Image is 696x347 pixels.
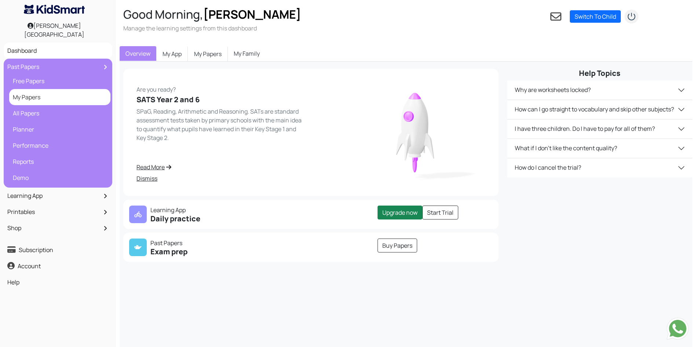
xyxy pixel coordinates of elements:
h5: Daily practice [129,214,306,223]
a: Buy Papers [378,239,417,252]
img: KidSmart logo [24,5,85,14]
a: Performance [11,139,109,152]
a: Overview [120,46,156,61]
a: My Papers [188,46,228,62]
p: Learning App [129,206,306,214]
h5: SATS Year 2 and 6 [136,95,306,104]
a: Free Papers [11,75,109,87]
button: How do I cancel the trial? [507,158,692,177]
a: Switch To Child [570,10,621,23]
button: How can I go straight to vocabulary and skip other subjects? [507,100,692,119]
p: Are you ready? [136,82,306,94]
span: [PERSON_NAME] [203,6,301,22]
a: My App [156,46,188,62]
img: logout2.png [624,9,639,24]
a: Dismiss [136,174,306,183]
a: Printables [6,206,110,218]
p: SPaG, Reading, Arithmetic and Reasoning. SATs are standard assessment tests taken by primary scho... [136,107,306,142]
a: Start Trial [422,206,458,219]
button: Why are worksheets locked? [507,81,692,100]
a: My Papers [11,91,109,103]
a: Read More [136,163,306,171]
button: What if I don't like the content quality? [507,139,692,158]
img: rocket [345,82,485,183]
a: Help [6,276,110,288]
p: Past Papers [129,239,306,247]
a: Shop [6,222,110,234]
a: All Papers [11,107,109,119]
a: Demo [11,171,109,184]
h5: Help Topics [507,69,692,78]
h3: Manage the learning settings from this dashboard [123,24,301,32]
a: Dashboard [6,44,110,57]
a: Reports [11,155,109,168]
button: I have three children. Do I have to pay for all of them? [507,119,692,139]
img: Send whatsapp message to +442080035976 [667,318,689,340]
a: Account [6,260,110,272]
h5: Exam prep [129,247,306,256]
a: Upgrade now [378,206,422,219]
a: Learning App [6,189,110,202]
a: My Family [228,46,266,61]
a: Subscription [6,244,110,256]
a: Planner [11,123,109,136]
a: Past Papers [6,60,110,73]
h2: Good Morning, [123,7,301,21]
